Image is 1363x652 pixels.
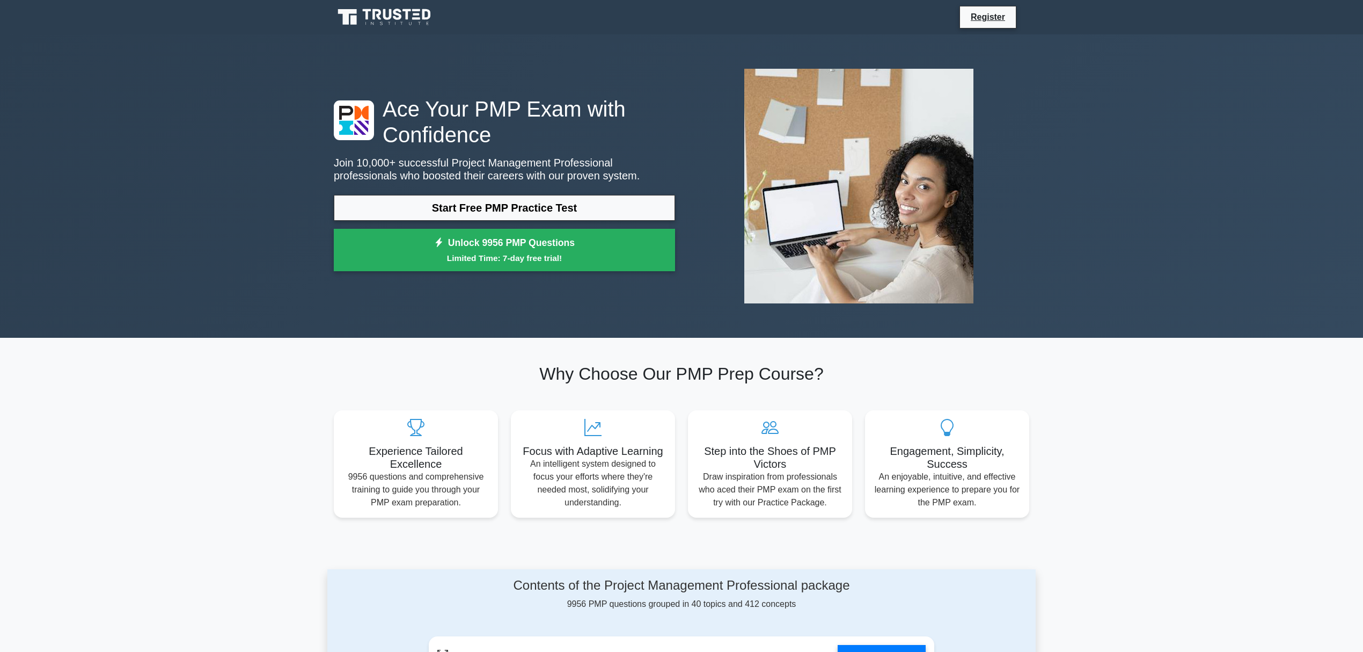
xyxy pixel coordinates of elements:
p: Join 10,000+ successful Project Management Professional professionals who boosted their careers w... [334,156,675,182]
h4: Contents of the Project Management Professional package [429,578,934,593]
p: An enjoyable, intuitive, and effective learning experience to prepare you for the PMP exam. [874,470,1021,509]
h2: Why Choose Our PMP Prep Course? [334,364,1029,384]
a: Unlock 9956 PMP QuestionsLimited Time: 7-day free trial! [334,229,675,272]
h5: Experience Tailored Excellence [342,445,489,470]
p: An intelligent system designed to focus your efforts where they're needed most, solidifying your ... [519,458,666,509]
h5: Engagement, Simplicity, Success [874,445,1021,470]
a: Start Free PMP Practice Test [334,195,675,221]
p: Draw inspiration from professionals who aced their PMP exam on the first try with our Practice Pa... [697,470,844,509]
small: Limited Time: 7-day free trial! [347,252,662,264]
div: 9956 PMP questions grouped in 40 topics and 412 concepts [429,578,934,611]
h5: Focus with Adaptive Learning [519,445,666,458]
h5: Step into the Shoes of PMP Victors [697,445,844,470]
p: 9956 questions and comprehensive training to guide you through your PMP exam preparation. [342,470,489,509]
h1: Ace Your PMP Exam with Confidence [334,96,675,148]
a: Register [964,10,1012,24]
